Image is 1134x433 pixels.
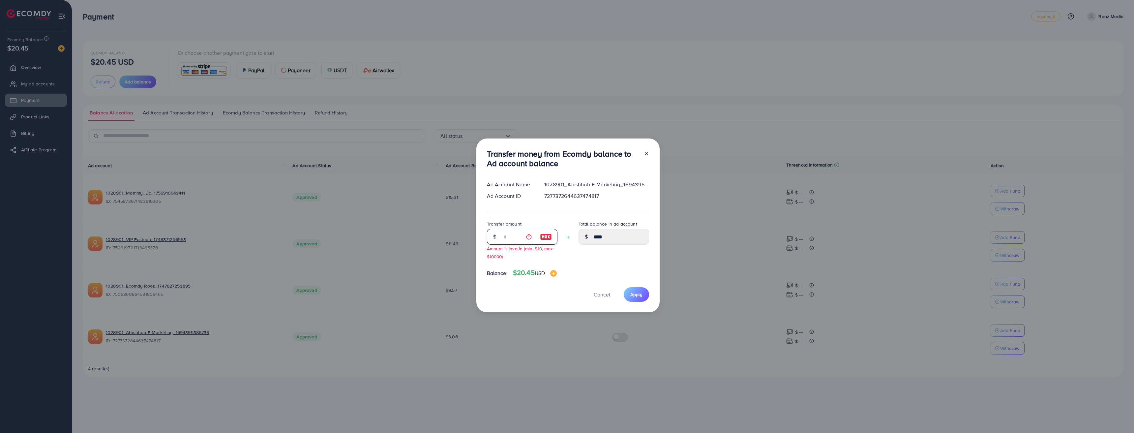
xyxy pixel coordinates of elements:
span: Apply [630,291,642,298]
h3: Transfer money from Ecomdy balance to Ad account balance [487,149,639,168]
img: image [550,270,557,277]
div: 7277372644637474817 [539,192,654,200]
div: Ad Account ID [482,192,539,200]
h4: $20.45 [513,269,557,277]
button: Apply [624,287,649,301]
div: Ad Account Name [482,181,539,188]
button: Cancel [585,287,618,301]
span: Cancel [594,291,610,298]
div: 1028901_Alashhab-E-Marketing_1694395386739 [539,181,654,188]
label: Total balance in ad account [579,221,637,227]
label: Transfer amount [487,221,522,227]
span: USD [535,269,545,277]
span: Balance: [487,269,508,277]
iframe: Chat [1106,403,1129,428]
small: Amount is invalid (min: $10, max: $10000) [487,245,554,259]
img: image [540,233,552,241]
